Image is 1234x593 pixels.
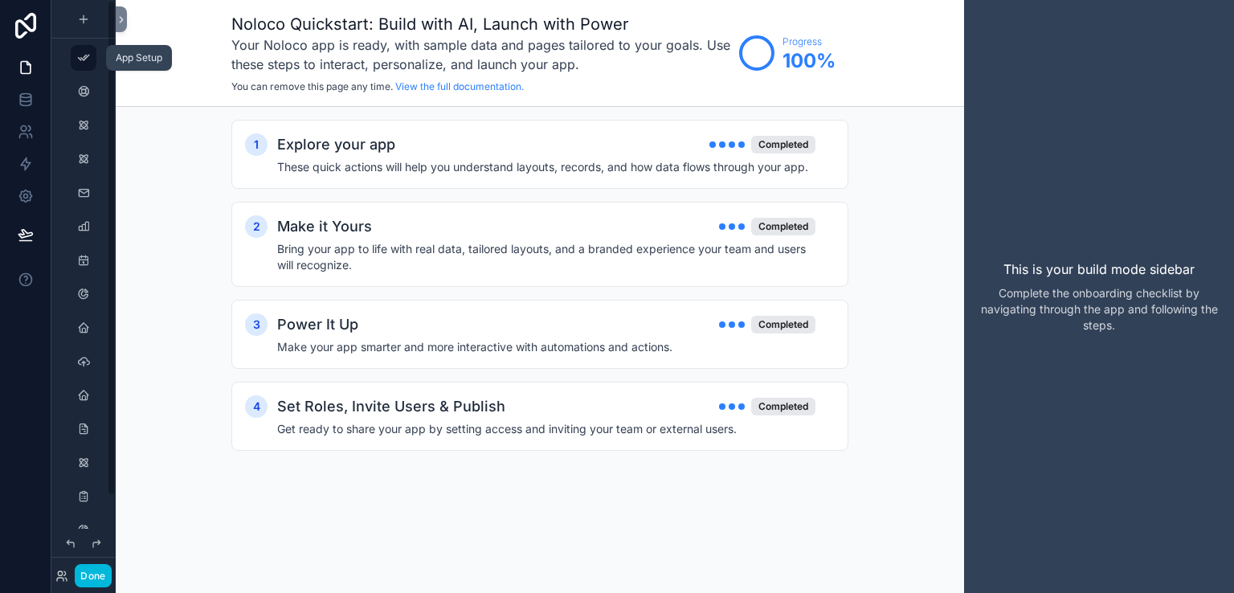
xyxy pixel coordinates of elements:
h3: Your Noloco app is ready, with sample data and pages tailored to your goals. Use these steps to i... [231,35,731,74]
a: View the full documentation. [395,80,524,92]
button: Done [75,564,111,587]
span: App Setup [116,51,162,63]
span: 100 % [782,48,836,74]
span: You can remove this page any time. [231,80,393,92]
p: This is your build mode sidebar [1003,260,1195,279]
p: Complete the onboarding checklist by navigating through the app and following the steps. [977,285,1221,333]
span: Progress [782,35,836,48]
h1: Noloco Quickstart: Build with AI, Launch with Power [231,13,731,35]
